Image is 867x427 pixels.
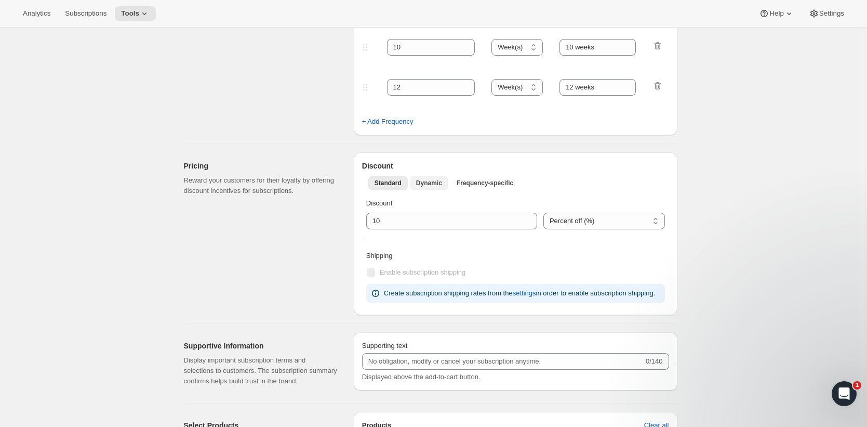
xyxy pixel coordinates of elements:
[362,117,414,127] span: + Add Frequency
[416,179,442,187] span: Dynamic
[380,268,466,276] span: Enable subscription shipping
[506,285,542,302] button: settings
[115,6,156,21] button: Tools
[366,251,665,261] p: Shipping
[753,6,800,21] button: Help
[362,373,481,381] span: Displayed above the add-to-cart button.
[362,342,407,350] span: Supporting text
[559,79,636,96] input: 1 month
[366,213,522,229] input: 10
[853,381,861,390] span: 1
[184,341,337,351] h2: Supportive Information
[17,6,57,21] button: Analytics
[559,39,636,56] input: 1 month
[184,161,337,171] h2: Pricing
[59,6,113,21] button: Subscriptions
[375,179,402,187] span: Standard
[832,381,857,406] iframe: Intercom live chat
[819,9,844,18] span: Settings
[23,9,50,18] span: Analytics
[121,9,139,18] span: Tools
[457,179,513,187] span: Frequency-specific
[803,6,850,21] button: Settings
[65,9,106,18] span: Subscriptions
[362,353,644,370] input: No obligation, modify or cancel your subscription anytime.
[384,289,655,297] span: Create subscription shipping rates from the in order to enable subscription shipping.
[184,175,337,196] p: Reward your customers for their loyalty by offering discount incentives for subscriptions.
[362,161,669,171] h2: Discount
[366,198,665,209] p: Discount
[184,355,337,386] p: Display important subscription terms and selections to customers. The subscription summary confir...
[513,288,536,299] span: settings
[356,113,420,130] button: + Add Frequency
[769,9,783,18] span: Help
